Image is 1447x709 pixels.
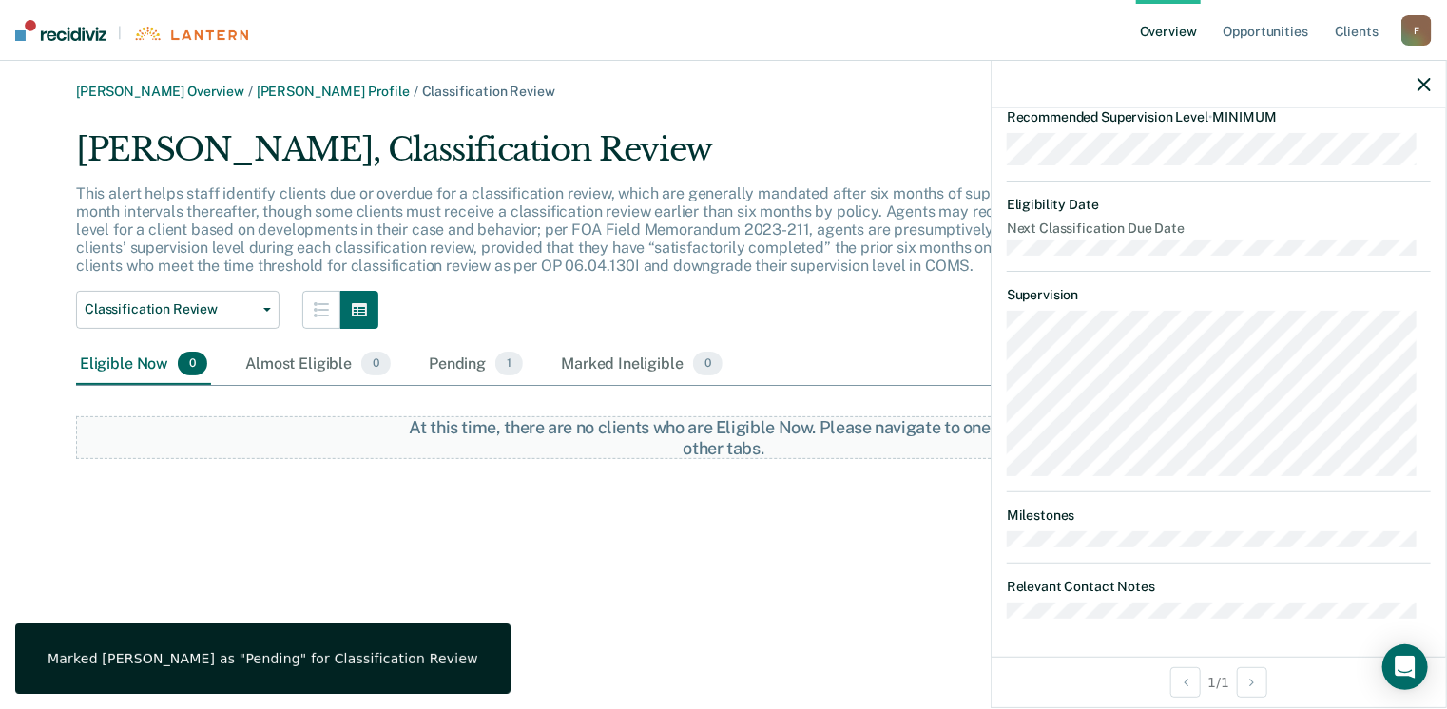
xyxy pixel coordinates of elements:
[76,130,1162,184] div: [PERSON_NAME], Classification Review
[557,344,726,386] div: Marked Ineligible
[76,344,211,386] div: Eligible Now
[76,184,1156,276] p: This alert helps staff identify clients due or overdue for a classification review, which are gen...
[244,84,257,99] span: /
[178,352,207,376] span: 0
[410,84,422,99] span: /
[1401,15,1432,46] div: F
[76,84,244,99] a: [PERSON_NAME] Overview
[241,344,395,386] div: Almost Eligible
[693,352,723,376] span: 0
[1208,109,1213,125] span: •
[48,650,478,667] div: Marked [PERSON_NAME] as "Pending" for Classification Review
[1170,667,1201,698] button: Previous Opportunity
[1382,644,1428,690] div: Open Intercom Messenger
[1007,579,1431,595] dt: Relevant Contact Notes
[106,25,133,41] span: |
[422,84,555,99] span: Classification Review
[992,657,1446,707] div: 1 / 1
[1007,109,1431,125] dt: Recommended Supervision Level MINIMUM
[361,352,391,376] span: 0
[257,84,410,99] a: [PERSON_NAME] Profile
[133,27,248,41] img: Lantern
[15,20,106,41] img: Recidiviz
[425,344,527,386] div: Pending
[495,352,523,376] span: 1
[1007,508,1431,524] dt: Milestones
[400,417,1047,458] div: At this time, there are no clients who are Eligible Now. Please navigate to one of the other tabs.
[1007,220,1431,237] dt: Next Classification Due Date
[1237,667,1267,698] button: Next Opportunity
[1007,197,1431,213] dt: Eligibility Date
[85,301,256,317] span: Classification Review
[1007,287,1431,303] dt: Supervision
